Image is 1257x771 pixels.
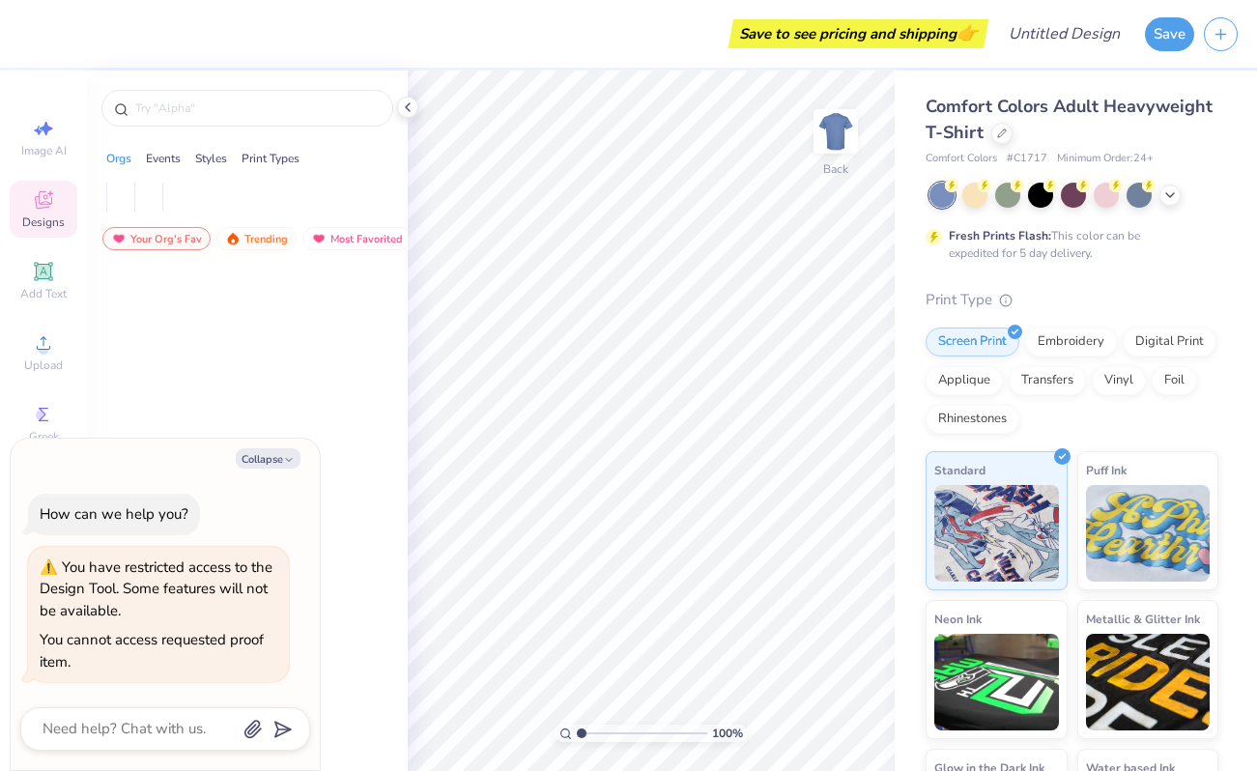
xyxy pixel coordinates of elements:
[24,357,63,373] span: Upload
[1092,366,1146,395] div: Vinyl
[949,227,1186,262] div: This color can be expedited for 5 day delivery.
[40,504,188,524] div: How can we help you?
[816,112,855,151] img: Back
[242,150,300,167] div: Print Types
[29,429,59,444] span: Greek
[926,95,1213,144] span: Comfort Colors Adult Heavyweight T-Shirt
[934,634,1059,730] img: Neon Ink
[225,232,241,245] img: trending.gif
[195,150,227,167] div: Styles
[926,366,1003,395] div: Applique
[934,460,986,480] span: Standard
[712,725,743,742] span: 100 %
[733,19,984,48] div: Save to see pricing and shipping
[106,150,131,167] div: Orgs
[21,143,67,158] span: Image AI
[1086,634,1211,730] img: Metallic & Glitter Ink
[20,286,67,301] span: Add Text
[1145,17,1194,51] button: Save
[823,160,848,178] div: Back
[1007,151,1047,167] span: # C1717
[934,485,1059,582] img: Standard
[957,21,978,44] span: 👉
[1025,328,1117,357] div: Embroidery
[934,609,982,629] span: Neon Ink
[993,14,1135,53] input: Untitled Design
[926,151,997,167] span: Comfort Colors
[40,630,264,671] div: You cannot access requested proof item.
[111,232,127,245] img: most_fav.gif
[1009,366,1086,395] div: Transfers
[1123,328,1216,357] div: Digital Print
[1152,366,1197,395] div: Foil
[216,227,297,250] div: Trending
[1086,460,1127,480] span: Puff Ink
[1057,151,1154,167] span: Minimum Order: 24 +
[236,448,300,469] button: Collapse
[146,150,181,167] div: Events
[1086,485,1211,582] img: Puff Ink
[949,228,1051,243] strong: Fresh Prints Flash:
[102,227,211,250] div: Your Org's Fav
[1086,609,1200,629] span: Metallic & Glitter Ink
[926,289,1218,311] div: Print Type
[40,557,272,620] div: You have restricted access to the Design Tool. Some features will not be available.
[311,232,327,245] img: most_fav.gif
[22,214,65,230] span: Designs
[302,227,412,250] div: Most Favorited
[926,405,1019,434] div: Rhinestones
[926,328,1019,357] div: Screen Print
[133,99,381,118] input: Try "Alpha"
